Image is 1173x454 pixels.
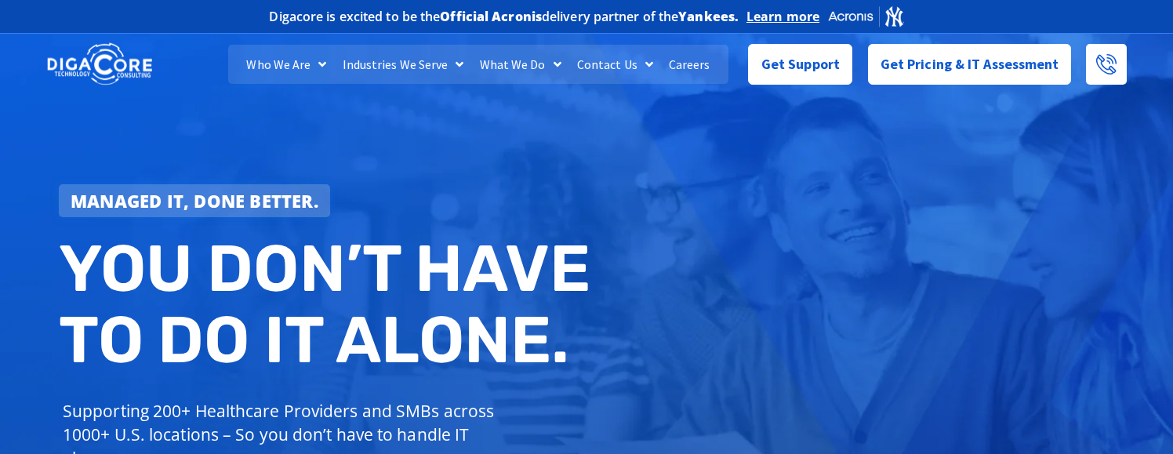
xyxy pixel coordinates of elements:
a: Managed IT, done better. [59,184,330,217]
span: Get Support [761,49,840,80]
h2: You don’t have to do IT alone. [59,233,598,376]
a: Learn more [746,9,819,24]
img: DigaCore Technology Consulting [47,42,152,87]
a: Get Pricing & IT Assessment [868,44,1072,85]
b: Yankees. [678,8,739,25]
a: Industries We Serve [335,45,472,84]
span: Get Pricing & IT Assessment [881,49,1059,80]
a: What We Do [472,45,569,84]
a: Careers [661,45,718,84]
a: Contact Us [569,45,661,84]
a: Who We Are [238,45,334,84]
nav: Menu [228,45,729,84]
b: Official Acronis [440,8,542,25]
strong: Managed IT, done better. [71,189,318,212]
a: Get Support [748,44,852,85]
img: Acronis [827,5,904,27]
h2: Digacore is excited to be the delivery partner of the [269,10,739,23]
